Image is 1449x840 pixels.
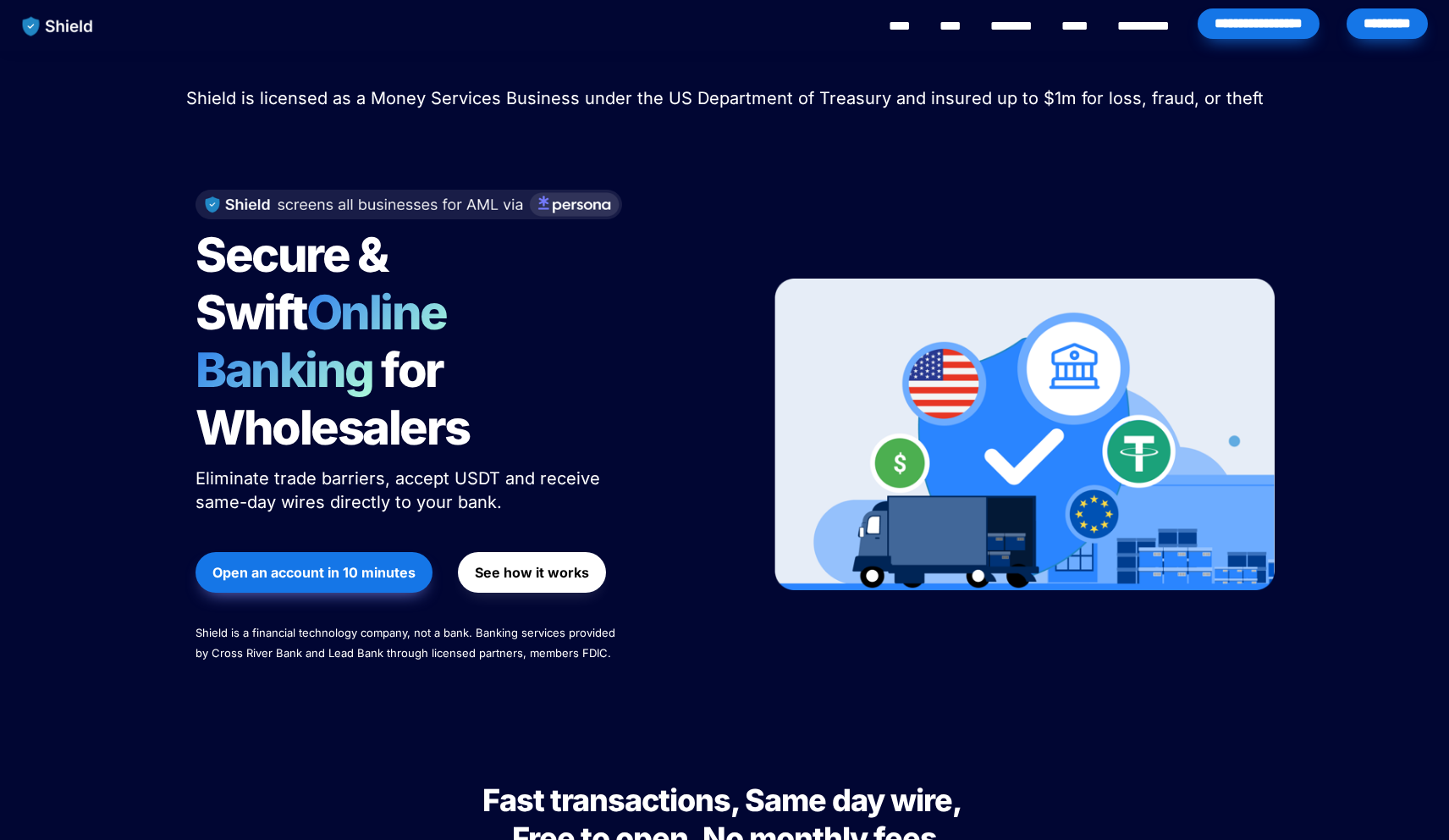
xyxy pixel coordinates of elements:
button: See how it works [458,552,606,593]
strong: See how it works [475,564,589,581]
a: Open an account in 10 minutes [196,544,432,601]
a: See how it works [458,544,606,601]
img: website logo [14,8,102,44]
span: Shield is a financial technology company, not a bank. Banking services provided by Cross River Ba... [196,626,619,660]
span: Secure & Swift [196,226,395,341]
strong: Open an account in 10 minutes [212,564,416,581]
span: Eliminate trade barriers, accept USDT and receive same-day wires directly to your bank. [196,468,605,512]
span: Online Banking [196,284,464,399]
button: Open an account in 10 minutes [196,552,432,593]
span: Shield is licensed as a Money Services Business under the US Department of Treasury and insured u... [186,88,1264,108]
span: for Wholesalers [196,341,470,456]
